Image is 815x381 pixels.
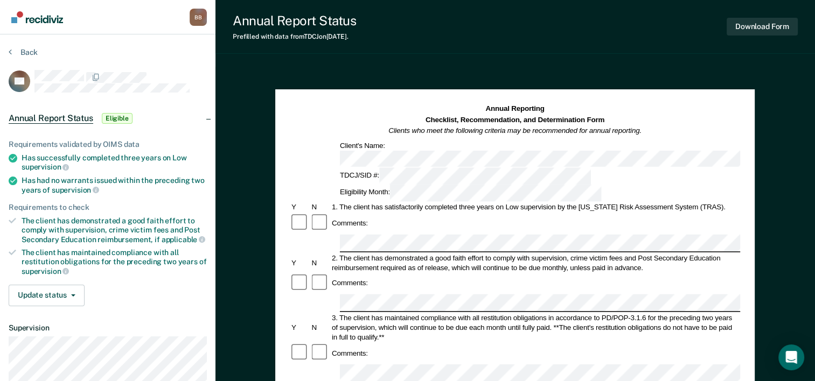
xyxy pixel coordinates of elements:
[330,313,740,342] div: 3. The client has maintained compliance with all restitution obligations in accordance to PD/POP-...
[338,185,603,201] div: Eligibility Month:
[290,202,310,212] div: Y
[162,235,205,244] span: applicable
[190,9,207,26] div: B B
[9,323,207,333] dt: Supervision
[22,163,69,171] span: supervision
[22,216,207,244] div: The client has demonstrated a good faith effort to comply with supervision, crime victim fees and...
[389,126,642,135] em: Clients who meet the following criteria may be recommended for annual reporting.
[9,285,85,306] button: Update status
[9,140,207,149] div: Requirements validated by OIMS data
[778,344,804,370] div: Open Intercom Messenger
[102,113,133,124] span: Eligible
[22,153,207,172] div: Has successfully completed three years on Low
[338,168,593,185] div: TDCJ/SID #:
[426,116,604,124] strong: Checklist, Recommendation, and Determination Form
[310,202,330,212] div: N
[290,322,310,332] div: Y
[9,47,38,57] button: Back
[310,258,330,267] div: N
[22,267,69,276] span: supervision
[233,33,356,40] div: Prefilled with data from TDCJ on [DATE] .
[330,202,740,212] div: 1. The client has satisfactorily completed three years on Low supervision by the [US_STATE] Risk ...
[52,186,99,194] span: supervision
[310,322,330,332] div: N
[330,348,370,358] div: Comments:
[290,258,310,267] div: Y
[22,248,207,276] div: The client has maintained compliance with all restitution obligations for the preceding two years of
[22,176,207,194] div: Has had no warrants issued within the preceding two years of
[486,105,545,113] strong: Annual Reporting
[330,253,740,272] div: 2. The client has demonstrated a good faith effort to comply with supervision, crime victim fees ...
[190,9,207,26] button: Profile dropdown button
[330,278,370,288] div: Comments:
[330,218,370,228] div: Comments:
[11,11,63,23] img: Recidiviz
[233,13,356,29] div: Annual Report Status
[9,203,207,212] div: Requirements to check
[9,113,93,124] span: Annual Report Status
[727,18,798,36] button: Download Form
